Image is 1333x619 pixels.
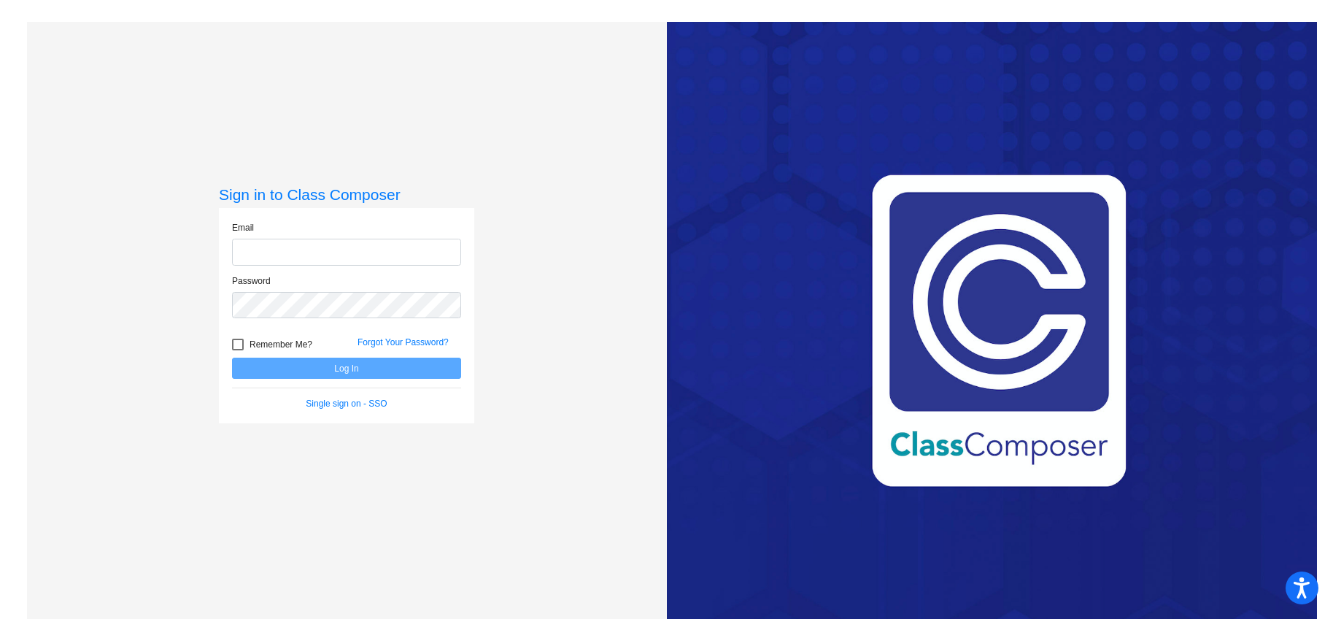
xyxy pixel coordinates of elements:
[358,337,449,347] a: Forgot Your Password?
[232,221,254,234] label: Email
[250,336,312,353] span: Remember Me?
[232,358,461,379] button: Log In
[232,274,271,288] label: Password
[219,185,474,204] h3: Sign in to Class Composer
[306,399,387,409] a: Single sign on - SSO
